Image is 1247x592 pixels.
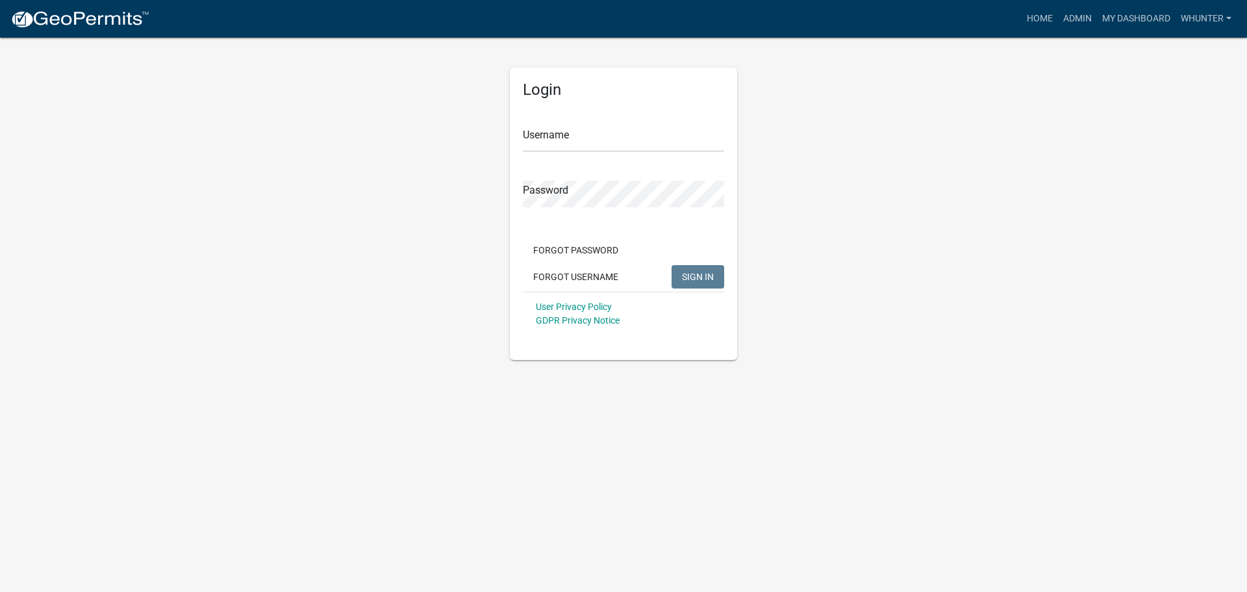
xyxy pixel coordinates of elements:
[1176,6,1237,31] a: whunter
[672,265,724,289] button: SIGN IN
[1058,6,1097,31] a: Admin
[536,315,620,326] a: GDPR Privacy Notice
[523,81,724,99] h5: Login
[1097,6,1176,31] a: My Dashboard
[1022,6,1058,31] a: Home
[523,265,629,289] button: Forgot Username
[536,302,612,312] a: User Privacy Policy
[682,271,714,281] span: SIGN IN
[523,238,629,262] button: Forgot Password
